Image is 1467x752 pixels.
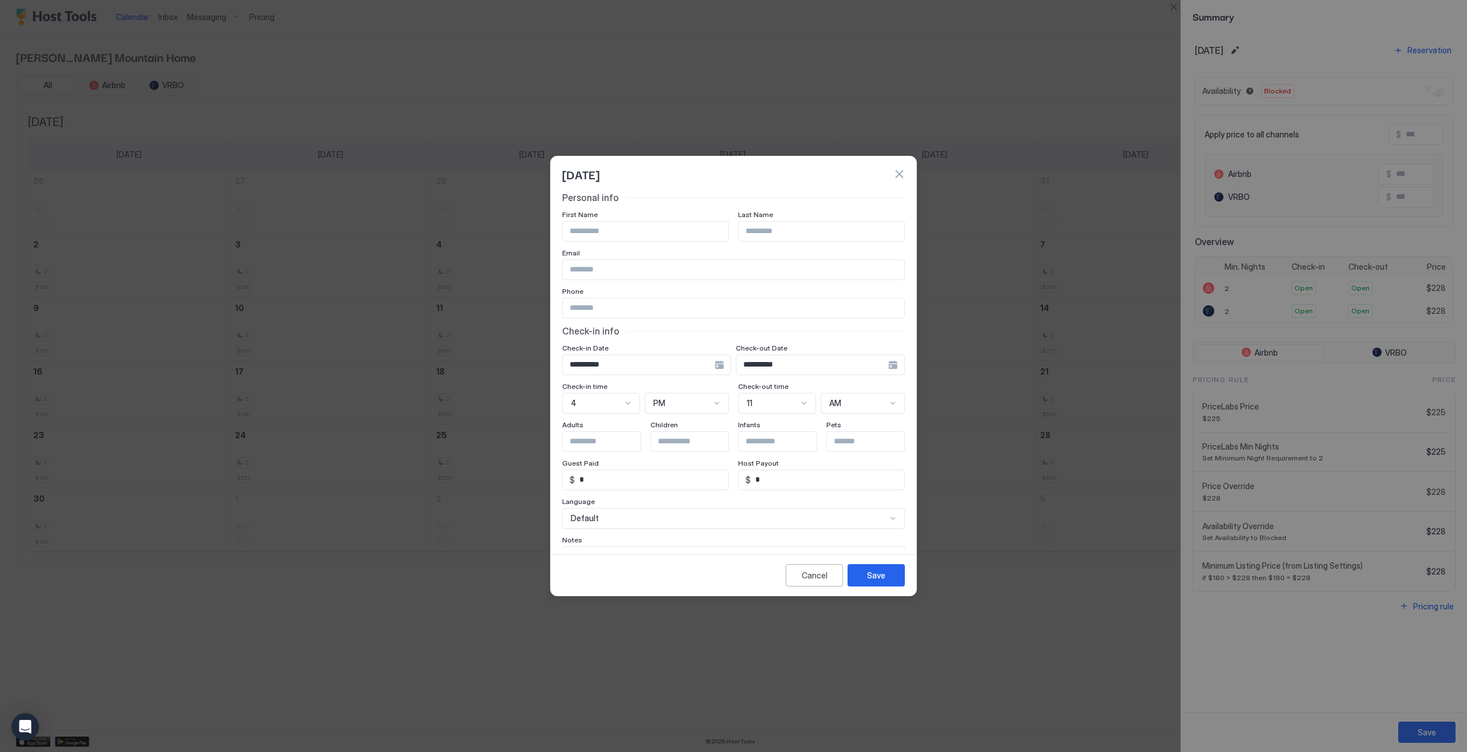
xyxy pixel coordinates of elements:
[562,325,619,337] span: Check-in info
[738,420,760,429] span: Infants
[562,459,599,467] span: Guest Paid
[562,192,619,203] span: Personal info
[570,475,575,485] span: $
[751,470,904,490] input: Input Field
[738,210,773,219] span: Last Name
[746,475,751,485] span: $
[563,432,657,451] input: Input Field
[562,166,599,183] span: [DATE]
[650,420,678,429] span: Children
[571,398,576,408] span: 4
[848,564,905,586] button: Save
[867,569,885,581] div: Save
[562,344,609,352] span: Check-in Date
[739,222,904,241] input: Input Field
[562,536,582,544] span: Notes
[563,355,715,375] input: Input Field
[826,420,841,429] span: Pets
[827,432,921,451] input: Input Field
[829,398,841,408] span: AM
[738,459,779,467] span: Host Payout
[562,420,583,429] span: Adults
[651,432,745,451] input: Input Field
[736,355,888,375] input: Input Field
[653,398,665,408] span: PM
[571,513,599,523] span: Default
[575,470,728,490] input: Input Field
[562,249,580,257] span: Email
[562,287,583,296] span: Phone
[786,564,843,586] button: Cancel
[736,344,787,352] span: Check-out Date
[562,210,598,219] span: First Name
[563,222,728,241] input: Input Field
[562,382,607,391] span: Check-in time
[747,398,752,408] span: 11
[563,260,904,279] input: Input Field
[563,298,904,318] input: Input Field
[738,382,789,391] span: Check-out time
[563,547,904,603] textarea: Input Field
[11,713,39,741] div: Open Intercom Messenger
[739,432,833,451] input: Input Field
[802,569,827,581] div: Cancel
[562,497,595,506] span: Language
